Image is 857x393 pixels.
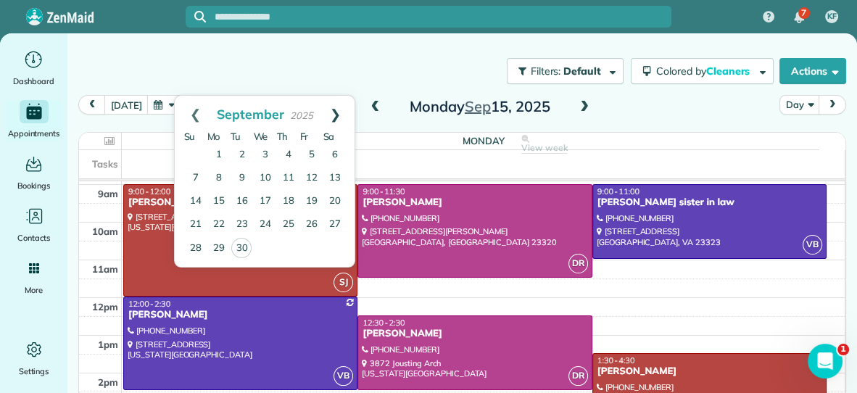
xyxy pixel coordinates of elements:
a: Filters: Default [500,58,624,84]
a: Settings [6,338,62,378]
a: 4 [276,144,299,167]
span: Filters: [531,65,561,78]
span: Cleaners [706,65,753,78]
span: Tasks [92,158,118,170]
span: 2pm [98,376,118,388]
button: Day [779,95,819,115]
a: 25 [276,213,299,236]
a: 22 [207,213,230,236]
a: 13 [323,167,346,190]
span: SJ [334,273,353,292]
a: 16 [230,190,253,213]
a: 19 [299,190,323,213]
a: 6 [323,144,346,167]
a: 29 [207,237,230,260]
span: View week [521,142,568,154]
span: DR [568,366,588,386]
button: prev [78,95,106,115]
span: Wednesday [253,131,268,142]
a: 8 [207,167,230,190]
div: [PERSON_NAME] [597,365,822,378]
span: Settings [19,364,49,378]
span: Thursday [276,131,288,142]
div: [PERSON_NAME] [362,196,587,209]
a: 14 [183,190,207,213]
span: 12:30 - 2:30 [363,318,405,328]
a: Appointments [6,100,62,141]
span: Friday [299,131,308,142]
span: 12pm [92,301,118,313]
span: Tuesday [230,131,241,142]
span: Default [563,65,602,78]
span: VB [334,366,353,386]
span: September [217,106,284,122]
button: next [819,95,846,115]
span: Saturday [323,131,334,142]
a: 27 [323,213,346,236]
span: 1:30 - 4:30 [597,355,635,365]
svg: Focus search [194,11,206,22]
h2: Monday 15, 2025 [389,99,571,115]
a: 17 [253,190,276,213]
a: Bookings [6,152,62,193]
a: 21 [183,213,207,236]
a: 9 [230,167,253,190]
a: 1 [207,144,230,167]
div: 7 unread notifications [784,1,814,33]
iframe: Intercom live chat [808,344,842,378]
div: [PERSON_NAME] [128,196,353,209]
span: 9:00 - 11:00 [597,186,639,196]
div: [PERSON_NAME] sister in law [597,196,822,209]
div: [PERSON_NAME] [362,328,587,340]
a: 26 [299,213,323,236]
button: Actions [779,58,846,84]
span: 1pm [98,339,118,350]
span: Contacts [17,231,50,245]
a: 15 [207,190,230,213]
span: Sunday [183,131,195,142]
span: Monday [207,131,220,142]
a: 12 [299,167,323,190]
div: [PERSON_NAME] [128,309,353,321]
span: Bookings [17,178,51,193]
span: 2025 [290,109,313,121]
a: Dashboard [6,48,62,88]
a: 30 [231,238,252,258]
a: 5 [299,144,323,167]
a: 28 [183,237,207,260]
span: 10am [92,226,118,237]
span: 1 [837,344,849,355]
span: Colored by [656,65,755,78]
span: 9:00 - 11:30 [363,186,405,196]
button: Focus search [186,11,206,22]
span: VB [803,235,822,255]
a: 7 [183,167,207,190]
button: Filters: Default [507,58,624,84]
a: 10 [253,167,276,190]
a: 20 [323,190,346,213]
button: Colored byCleaners [631,58,774,84]
span: 7 [801,7,806,19]
span: KF [827,11,837,22]
span: 9am [98,188,118,199]
span: DR [568,254,588,273]
span: Dashboard [13,74,54,88]
a: Prev [175,96,215,132]
a: 18 [276,190,299,213]
span: Monday [463,135,505,146]
a: 23 [230,213,253,236]
a: 3 [253,144,276,167]
button: [DATE] [104,95,148,115]
a: Next [315,96,355,132]
a: 24 [253,213,276,236]
span: Sep [465,97,491,115]
span: More [25,283,43,297]
a: 11 [276,167,299,190]
span: 11am [92,263,118,275]
a: 2 [230,144,253,167]
span: 9:00 - 12:00 [128,186,170,196]
span: 12:00 - 2:30 [128,299,170,309]
span: Appointments [8,126,60,141]
a: Contacts [6,204,62,245]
